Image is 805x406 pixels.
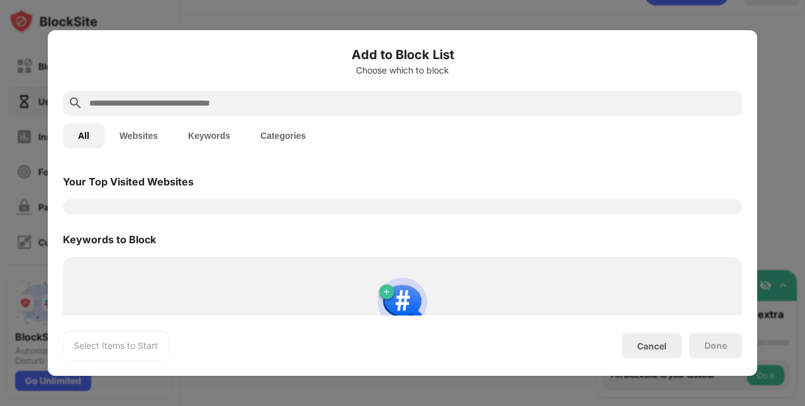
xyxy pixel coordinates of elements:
div: Cancel [637,341,667,351]
button: Categories [245,123,321,148]
div: Choose which to block [63,65,742,75]
button: Websites [104,123,173,148]
h6: Add to Block List [63,45,742,64]
div: Select Items to Start [74,339,158,352]
div: Your Top Visited Websites [63,175,194,188]
button: Keywords [173,123,245,148]
img: search.svg [68,96,83,111]
img: block-by-keyword.svg [372,272,433,332]
div: Keywords to Block [63,233,156,246]
button: All [63,123,104,148]
div: Done [704,341,727,351]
